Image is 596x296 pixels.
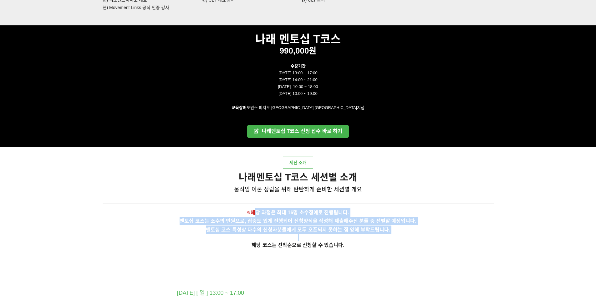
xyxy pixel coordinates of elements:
[280,46,317,55] span: 990,000원
[206,227,390,232] span: 멘토십 코스 특성상 다수의 신청자분들에게 모두 오픈되지 못하는 점 양해 부탁드립니다.
[247,125,349,138] a: 나래멘토십 T코스 신청 접수 바로 하기
[251,210,349,215] span: 해당 과정은 최대 16명 소수정예로 진행됩니다.
[278,77,317,82] span: [DATE] 14:00 ~ 21:00
[180,218,416,224] span: 멘토십 코스는 소수의 인원으로, 집중도 있게 진행되어 신청양식을 작성해 제출해주신 분들 중 선별할 예정입니다.
[103,5,169,10] span: 현) Movement Links 공식 인증 강사
[234,186,362,193] span: 움직임 이론 정립을 위해 탄탄하게 준비한 세션별 개요
[283,157,313,169] a: 세션 소개
[278,91,317,96] span: [DATE] 10:00 ~ 19:00
[291,64,306,68] strong: 수강기간
[232,105,364,110] span: 퍼포먼스 피지오 [GEOGRAPHIC_DATA] [GEOGRAPHIC_DATA]지점
[278,84,318,89] span: [DATE] 10:00 ~ 18:00
[252,242,344,248] span: 해당 코스는 선착순으로 신청할 수 있습니다.
[278,70,317,75] span: [DATE] 13:00 ~ 17:00
[239,172,357,182] strong: 나래멘토십 T코스 세션별 소개
[255,33,341,46] strong: 나래 멘토십 T코스
[232,105,243,110] strong: 교육장
[247,211,251,215] span: ※
[177,290,244,296] span: [DATE] [ 일 ] 13:00 ~ 17:00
